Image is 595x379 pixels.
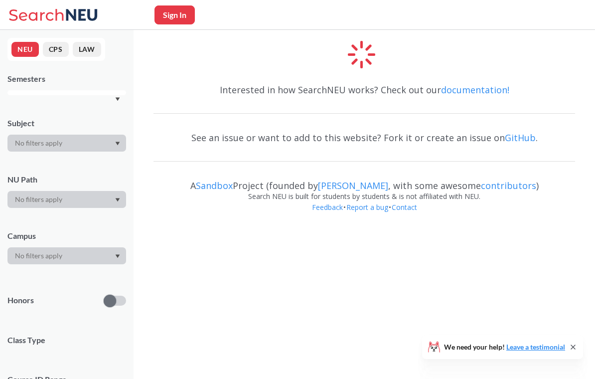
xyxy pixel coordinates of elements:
[115,97,120,101] svg: Dropdown arrow
[7,135,126,152] div: Dropdown arrow
[153,171,575,191] div: A Project (founded by , with some awesome )
[444,344,565,351] span: We need your help!
[153,202,575,228] div: • •
[7,174,126,185] div: NU Path
[43,42,69,57] button: CPS
[318,180,388,191] a: [PERSON_NAME]
[505,132,536,144] a: GitHub
[7,191,126,208] div: Dropdown arrow
[311,202,343,212] a: Feedback
[7,335,126,346] span: Class Type
[391,202,418,212] a: Contact
[115,198,120,202] svg: Dropdown arrow
[7,247,126,264] div: Dropdown arrow
[154,5,195,24] button: Sign In
[153,123,575,152] div: See an issue or want to add to this website? Fork it or create an issue on .
[153,191,575,202] div: Search NEU is built for students by students & is not affiliated with NEU.
[481,180,536,191] a: contributors
[7,295,34,306] p: Honors
[153,75,575,104] div: Interested in how SearchNEU works? Check out our
[115,142,120,146] svg: Dropdown arrow
[441,84,509,96] a: documentation!
[506,343,565,351] a: Leave a testimonial
[7,73,126,84] div: Semesters
[346,202,389,212] a: Report a bug
[7,118,126,129] div: Subject
[11,42,39,57] button: NEU
[73,42,101,57] button: LAW
[196,180,233,191] a: Sandbox
[7,230,126,241] div: Campus
[115,254,120,258] svg: Dropdown arrow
